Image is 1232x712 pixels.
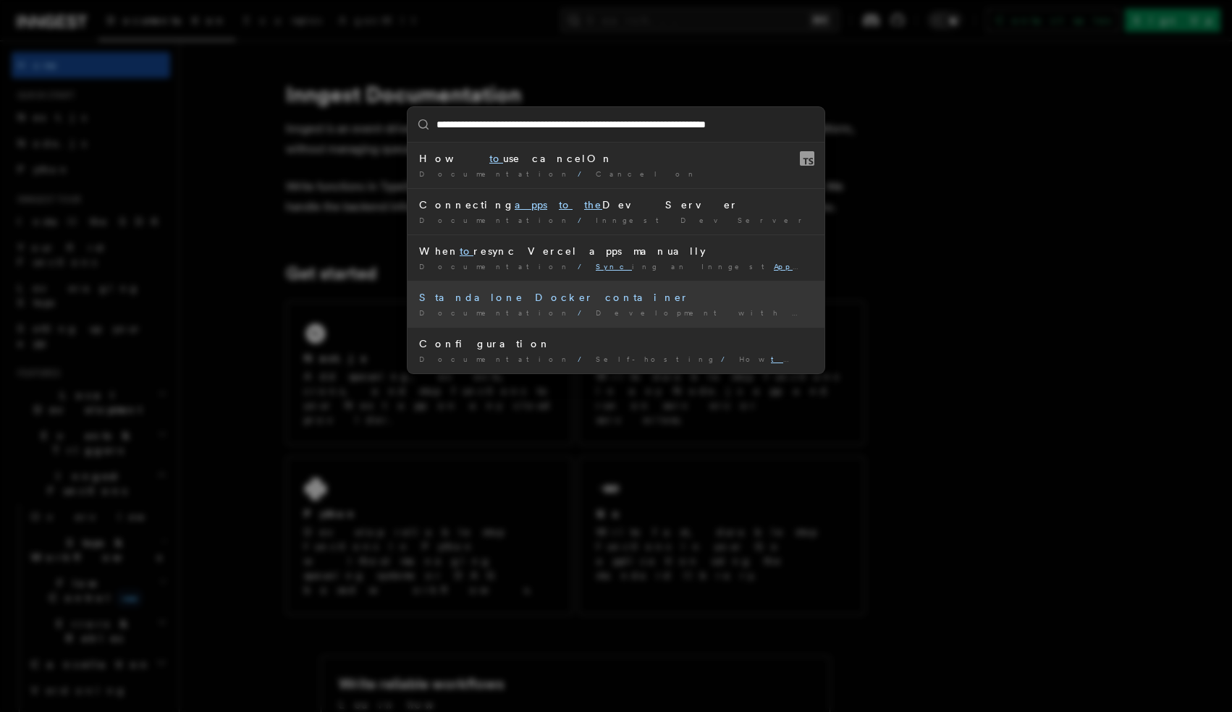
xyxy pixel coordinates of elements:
[578,308,590,317] span: /
[419,355,572,363] span: Documentation
[419,308,572,317] span: Documentation
[419,244,813,258] div: When resync Vercel apps manually
[489,153,503,164] mark: to
[578,262,590,271] span: /
[515,199,547,211] mark: apps
[596,216,811,224] span: Inngest Dev Server
[578,169,590,178] span: /
[419,262,572,271] span: Documentation
[596,169,699,178] span: Cancel on
[596,262,810,271] span: ing an Inngest
[721,355,733,363] span: /
[559,199,573,211] mark: to
[419,151,813,166] div: How use cancelOn
[596,308,869,317] span: Development with Docker
[584,199,602,211] mark: the
[419,336,813,351] div: Configuration
[739,355,978,363] span: How self-host Inngest
[596,355,715,363] span: Self-hosting
[596,262,632,271] mark: Sync
[419,290,813,305] div: Standalone Docker container
[774,262,810,271] mark: App
[460,245,473,257] mark: to
[419,198,813,212] div: Connecting Dev Server
[578,355,590,363] span: /
[771,355,801,363] mark: to
[419,169,572,178] span: Documentation
[419,216,572,224] span: Documentation
[578,216,590,224] span: /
